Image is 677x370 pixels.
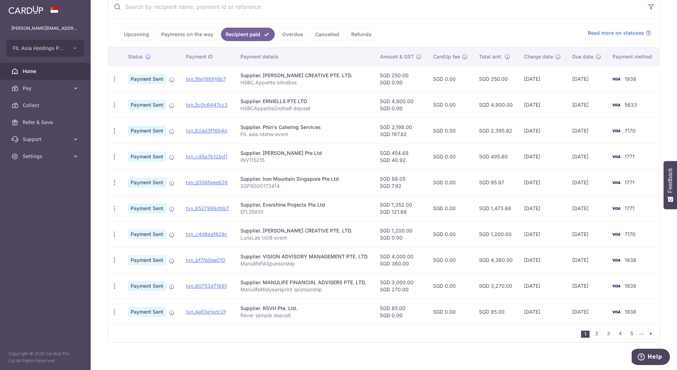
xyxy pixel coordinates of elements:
td: SGD 4,900.00 SGD 0.00 [374,92,427,118]
a: 4 [616,329,624,338]
span: Charge date [524,53,553,60]
a: txn_4a53e1edc2f [186,309,226,315]
a: Cancelled [311,28,344,41]
span: Payment Sent [128,255,166,265]
td: SGD 0.00 [427,169,473,195]
th: Payment ID [180,47,235,66]
a: txn_60753d71691 [186,283,227,289]
p: LunaLab UOB event [240,234,369,241]
span: 1938 [625,257,636,263]
span: CardUp fee [433,53,460,60]
img: CardUp [8,6,43,14]
a: txn_6527996dbb7 [186,205,229,211]
img: Bank Card [609,101,623,109]
td: [DATE] [567,221,607,247]
span: Payment Sent [128,178,166,187]
a: Refunds [347,28,376,41]
td: [DATE] [567,299,607,325]
div: Supplier. [PERSON_NAME] CREATIVE PTE. LTD. [240,72,369,79]
span: Feedback [667,168,673,193]
td: SGD 0.00 [427,299,473,325]
span: 7170 [625,128,636,134]
a: txn_5c0c6447cc3 [186,102,228,108]
img: Bank Card [609,308,623,316]
a: 5 [627,329,636,338]
td: [DATE] [567,247,607,273]
td: [DATE] [518,221,567,247]
a: txn_18e188918b7 [186,76,226,82]
div: Supplier. RSVH Pte. Ltd. [240,305,369,312]
th: Payment method [607,47,661,66]
td: SGD 0.00 [427,118,473,144]
img: Bank Card [609,127,623,135]
a: txn_bf7fa0ee010 [186,257,225,263]
td: [DATE] [518,92,567,118]
td: SGD 95.97 [473,169,518,195]
div: Supplier. [PERSON_NAME] Pte Ltd [240,150,369,157]
li: ... [639,329,644,338]
span: Support [23,136,69,143]
td: [DATE] [518,118,567,144]
img: Bank Card [609,256,623,264]
td: [DATE] [518,66,567,92]
td: SGD 88.05 SGD 7.92 [374,169,427,195]
td: SGD 0.00 [427,221,473,247]
td: SGD 3,270.00 [473,273,518,299]
a: Overdue [278,28,308,41]
a: Read more on statuses [588,29,651,37]
td: SGD 4,900.00 [473,92,518,118]
span: Payment Sent [128,74,166,84]
button: FIL Asia Holdings Pte Limited [6,40,84,57]
div: Supplier. MANULIFE FINANCIAL ADVISERS PTE. LTD. [240,279,369,286]
button: Feedback - Show survey [664,161,677,209]
div: Supplier. ERNIELLS PTE LTD [240,98,369,105]
p: HSBCAppetite2ndhalf deposit [240,105,369,112]
a: txn_62ad3f16b4d [186,128,227,134]
td: [DATE] [567,195,607,221]
td: [DATE] [567,118,607,144]
p: Rever sample deposit [240,312,369,319]
span: 1938 [625,309,636,315]
td: SGD 0.00 [427,66,473,92]
span: 1938 [625,283,636,289]
td: SGD 250.00 SGD 0.00 [374,66,427,92]
td: [DATE] [567,92,607,118]
span: Payment Sent [128,126,166,136]
a: Payments on the way [157,28,218,41]
p: EFL55855 [240,208,369,215]
span: Payment Sent [128,152,166,162]
p: HSBC Appetite blindbox [240,79,369,86]
td: [DATE] [567,273,607,299]
span: Payment Sent [128,307,166,317]
span: Collect [23,102,69,109]
p: SGP9000173414 [240,183,369,190]
p: ManulifeFASponsorship [240,260,369,267]
p: FIL asia rdshw event [240,131,369,138]
img: Bank Card [609,282,623,290]
td: [DATE] [567,169,607,195]
img: Bank Card [609,152,623,161]
td: [DATE] [518,247,567,273]
span: Pay [23,85,69,92]
a: txn_c49a7b12bd1 [186,153,227,159]
div: Supplier. Evershine Projects Pte Ltd [240,201,369,208]
td: SGD 85.00 [473,299,518,325]
span: Amount & GST [380,53,414,60]
td: SGD 4,000.00 SGD 360.00 [374,247,427,273]
nav: pager [581,325,659,342]
img: Bank Card [609,204,623,213]
td: SGD 495.60 [473,144,518,169]
span: 1771 [625,153,635,159]
span: 7170 [625,231,636,237]
div: Supplier. VISION ADVISORY MANAGEMENT PTE. LTD. [240,253,369,260]
td: [DATE] [518,273,567,299]
span: 1771 [625,205,635,211]
td: SGD 1,200.00 SGD 0.00 [374,221,427,247]
td: [DATE] [518,169,567,195]
span: Payment Sent [128,281,166,291]
img: Bank Card [609,178,623,187]
td: SGD 0.00 [427,273,473,299]
span: Payment Sent [128,229,166,239]
span: 1938 [625,76,636,82]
